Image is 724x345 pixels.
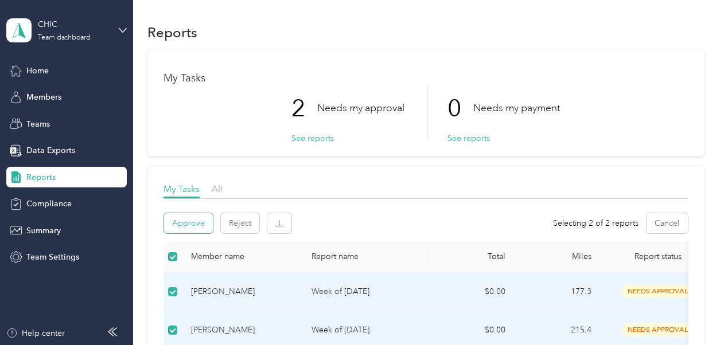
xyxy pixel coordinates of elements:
[191,324,293,336] div: [PERSON_NAME]
[26,225,61,237] span: Summary
[221,213,259,233] button: Reject
[26,171,56,183] span: Reports
[191,252,293,261] div: Member name
[26,144,75,156] span: Data Exports
[147,26,197,38] h1: Reports
[26,198,72,210] span: Compliance
[26,251,79,263] span: Team Settings
[553,217,639,229] span: Selecting 2 of 2 reports
[524,252,591,261] div: Miles
[438,252,505,261] div: Total
[647,213,688,233] button: Cancel
[26,65,49,77] span: Home
[317,101,404,115] p: Needs my approval
[447,84,473,132] p: 0
[622,323,694,336] span: needs approval
[6,327,65,339] button: Help center
[302,241,429,273] th: Report name
[312,324,419,336] p: Week of [DATE]
[515,273,601,311] td: 177.3
[312,285,419,298] p: Week of [DATE]
[660,281,724,345] iframe: Everlance-gr Chat Button Frame
[38,18,110,30] div: CHIC
[291,84,317,132] p: 2
[429,273,515,311] td: $0.00
[622,285,694,298] span: needs approval
[610,252,706,261] span: Report status
[212,183,223,194] span: All
[473,101,560,115] p: Needs my payment
[164,213,213,233] button: Approve
[164,183,200,194] span: My Tasks
[291,132,334,144] button: See reports
[447,132,490,144] button: See reports
[26,118,50,130] span: Teams
[38,34,91,41] div: Team dashboard
[164,72,688,84] h1: My Tasks
[182,241,302,273] th: Member name
[191,285,293,298] div: [PERSON_NAME]
[26,91,61,103] span: Members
